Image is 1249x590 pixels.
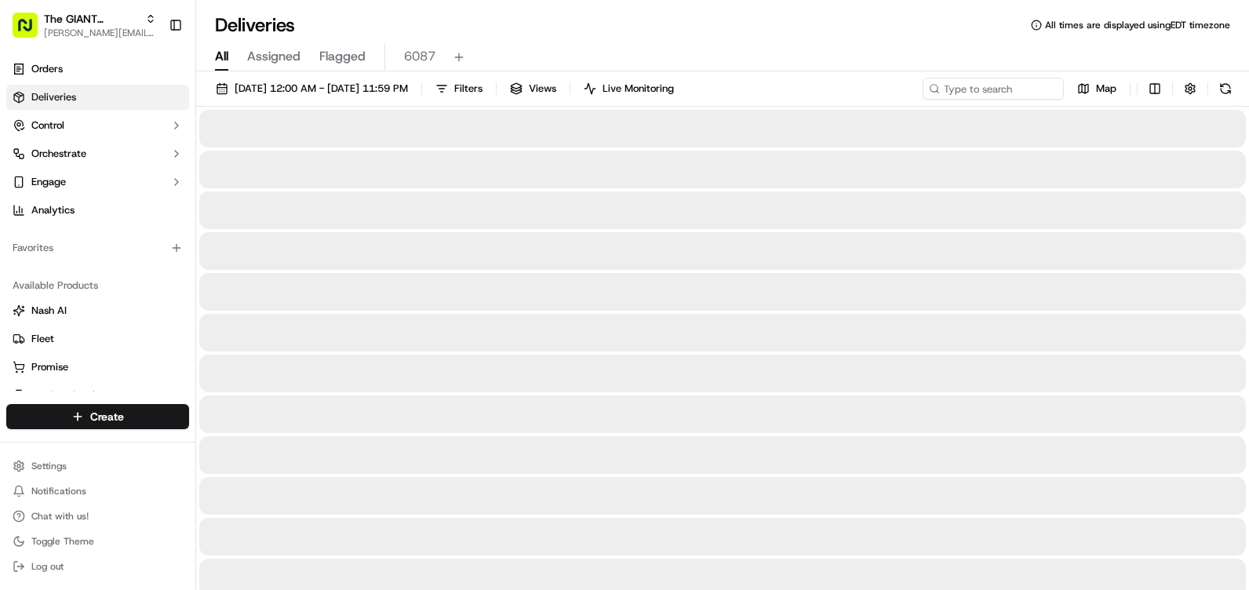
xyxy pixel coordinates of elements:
[6,113,189,138] button: Control
[247,47,300,66] span: Assigned
[215,13,295,38] h1: Deliveries
[6,85,189,110] a: Deliveries
[428,78,490,100] button: Filters
[31,485,86,497] span: Notifications
[31,460,67,472] span: Settings
[1096,82,1116,96] span: Map
[529,82,556,96] span: Views
[31,510,89,523] span: Chat with us!
[44,11,139,27] button: The GIANT Company
[6,480,189,502] button: Notifications
[603,82,674,96] span: Live Monitoring
[6,198,189,223] a: Analytics
[1214,78,1236,100] button: Refresh
[6,355,189,380] button: Promise
[31,388,107,402] span: Product Catalog
[1045,19,1230,31] span: All times are displayed using EDT timezone
[923,78,1064,100] input: Type to search
[31,147,86,161] span: Orchestrate
[31,62,63,76] span: Orders
[215,47,228,66] span: All
[13,388,183,402] a: Product Catalog
[454,82,482,96] span: Filters
[6,235,189,260] div: Favorites
[31,118,64,133] span: Control
[577,78,681,100] button: Live Monitoring
[31,332,54,346] span: Fleet
[6,6,162,44] button: The GIANT Company[PERSON_NAME][EMAIL_ADDRESS][PERSON_NAME][DOMAIN_NAME]
[1070,78,1123,100] button: Map
[319,47,366,66] span: Flagged
[6,505,189,527] button: Chat with us!
[6,169,189,195] button: Engage
[31,360,68,374] span: Promise
[13,304,183,318] a: Nash AI
[31,90,76,104] span: Deliveries
[6,273,189,298] div: Available Products
[6,298,189,323] button: Nash AI
[6,404,189,429] button: Create
[31,304,67,318] span: Nash AI
[6,56,189,82] a: Orders
[6,530,189,552] button: Toggle Theme
[404,47,435,66] span: 6087
[6,555,189,577] button: Log out
[503,78,563,100] button: Views
[31,560,64,573] span: Log out
[44,27,156,39] button: [PERSON_NAME][EMAIL_ADDRESS][PERSON_NAME][DOMAIN_NAME]
[6,141,189,166] button: Orchestrate
[6,383,189,408] button: Product Catalog
[209,78,415,100] button: [DATE] 12:00 AM - [DATE] 11:59 PM
[13,332,183,346] a: Fleet
[6,455,189,477] button: Settings
[31,535,94,548] span: Toggle Theme
[6,326,189,351] button: Fleet
[235,82,408,96] span: [DATE] 12:00 AM - [DATE] 11:59 PM
[90,409,124,424] span: Create
[13,360,183,374] a: Promise
[31,203,75,217] span: Analytics
[31,175,66,189] span: Engage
